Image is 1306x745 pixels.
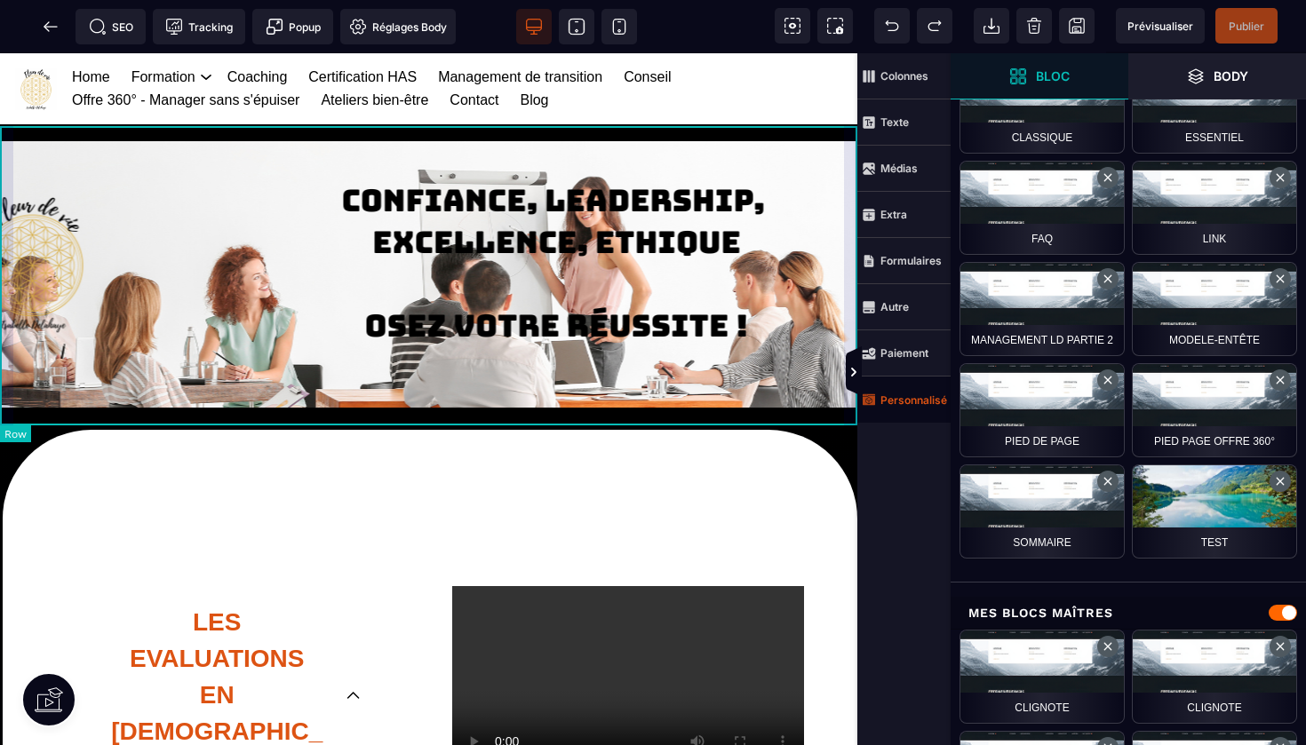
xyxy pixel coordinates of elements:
[951,346,968,400] span: Afficher les vues
[153,9,245,44] span: Code de suivi
[321,36,428,59] a: Ateliers bien-être
[165,18,233,36] span: Tracking
[857,330,951,376] span: Paiement
[1215,8,1278,44] span: Enregistrer le contenu
[516,9,552,44] span: Voir bureau
[1132,630,1297,724] div: clignote
[1016,8,1052,44] span: Nettoyage
[1214,69,1248,83] strong: Body
[1036,69,1070,83] strong: Bloc
[1132,59,1297,154] div: Essentiel
[72,12,110,36] a: Home
[601,9,637,44] span: Voir mobile
[960,630,1125,724] div: clignote
[960,59,1125,154] div: classique
[340,9,456,44] span: Favicon
[880,162,918,175] strong: Médias
[857,284,951,330] span: Autre
[951,53,1128,99] span: Ouvrir les blocs
[1132,161,1297,255] div: link
[1127,20,1193,33] span: Prévisualiser
[857,53,951,99] span: Colonnes
[624,12,671,36] a: Conseil
[880,254,942,267] strong: Formulaires
[1116,8,1205,44] span: Aperçu
[917,8,952,44] span: Rétablir
[880,346,928,360] strong: Paiement
[817,8,853,44] span: Capture d'écran
[105,551,329,733] p: LES EVALUATIONS EN [DEMOGRAPHIC_DATA]
[960,464,1125,559] div: Sommaire
[450,36,498,59] a: Contact
[15,15,57,57] img: https://sasu-fleur-de-vie.metaforma.io/home
[308,12,417,36] a: Certification HAS
[874,8,910,44] span: Défaire
[1229,20,1264,33] span: Publier
[438,12,602,36] a: Management de transition
[857,192,951,238] span: Extra
[1132,262,1297,356] div: modele-entête
[857,146,951,192] span: Médias
[880,393,947,407] strong: Personnalisé
[559,9,594,44] span: Voir tablette
[89,18,133,36] span: SEO
[880,300,909,313] strong: Autre
[76,9,146,44] span: Métadata SEO
[880,115,909,129] strong: Texte
[857,376,951,423] span: Personnalisé
[1059,8,1095,44] span: Enregistrer
[857,99,951,146] span: Texte
[1132,464,1297,559] div: Test
[960,161,1125,255] div: faq
[72,36,299,59] a: Offre 360° - Manager sans s'épuiser
[227,12,288,36] a: Coaching
[1128,53,1306,99] span: Ouvrir les calques
[349,18,447,36] span: Réglages Body
[266,18,321,36] span: Popup
[857,238,951,284] span: Formulaires
[951,597,1306,630] div: Mes blocs maîtres
[880,208,907,221] strong: Extra
[960,262,1125,356] div: MANAGEMENT LD PARTIE 2
[775,8,810,44] span: Voir les composants
[974,8,1009,44] span: Importer
[33,9,68,44] span: Retour
[960,363,1125,457] div: PIED DE PAGE
[131,12,195,36] a: Formation
[520,36,548,59] a: Blog
[252,9,333,44] span: Créer une alerte modale
[880,69,928,83] strong: Colonnes
[1132,363,1297,457] div: PIED PAGE OFFRE 360°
